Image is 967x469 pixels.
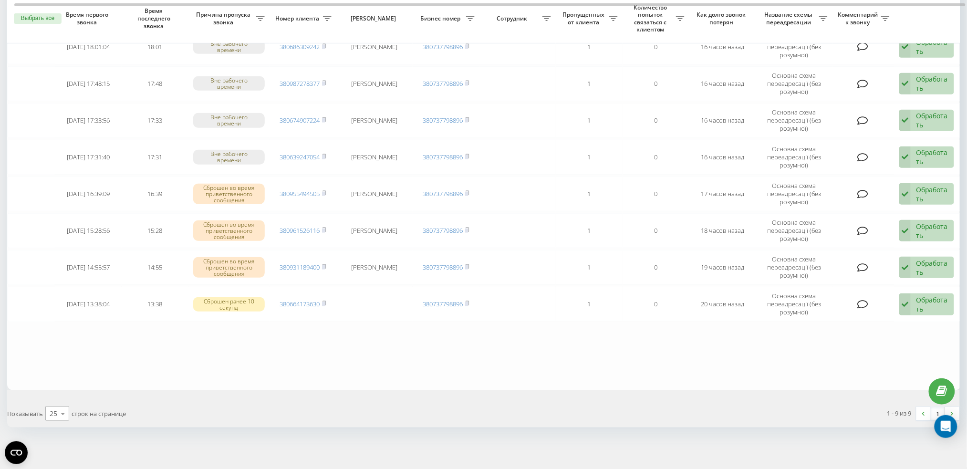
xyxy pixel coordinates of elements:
[122,103,188,138] td: 17:33
[55,140,122,175] td: [DATE] 17:31:40
[336,66,413,101] td: [PERSON_NAME]
[556,287,623,322] td: 1
[556,250,623,285] td: 1
[756,250,832,285] td: Основна схема переадресації (без розумної)
[623,250,689,285] td: 0
[916,148,949,166] div: Обработать
[423,226,463,235] a: 380737798896
[627,4,676,33] span: Количество попыток связаться с клиентом
[623,103,689,138] td: 0
[193,184,265,205] div: Сброшен во время приветственного сообщения
[129,7,181,30] span: Время последнего звонка
[689,250,756,285] td: 19 часов назад
[423,189,463,198] a: 380737798896
[336,177,413,211] td: [PERSON_NAME]
[423,300,463,308] a: 380737798896
[122,250,188,285] td: 14:55
[280,263,320,271] a: 380931189400
[280,189,320,198] a: 380955494505
[336,250,413,285] td: [PERSON_NAME]
[423,263,463,271] a: 380737798896
[623,287,689,322] td: 0
[193,76,265,91] div: Вне рабочего времени
[50,409,57,418] div: 25
[280,79,320,88] a: 380987278377
[122,287,188,322] td: 13:38
[623,140,689,175] td: 0
[55,177,122,211] td: [DATE] 16:39:09
[916,259,949,277] div: Обработать
[193,257,265,278] div: Сброшен во время приветственного сообщения
[916,74,949,93] div: Обработать
[336,103,413,138] td: [PERSON_NAME]
[689,287,756,322] td: 20 часов назад
[193,11,256,26] span: Причина пропуска звонка
[916,111,949,129] div: Обработать
[931,407,945,420] a: 1
[916,38,949,56] div: Обработать
[14,13,62,24] button: Выбрать все
[72,409,126,418] span: строк на странице
[122,30,188,64] td: 18:01
[556,177,623,211] td: 1
[193,40,265,54] div: Вне рабочего времени
[193,220,265,241] div: Сброшен во время приветственного сообщения
[689,140,756,175] td: 16 часов назад
[55,30,122,64] td: [DATE] 18:01:04
[55,103,122,138] td: [DATE] 17:33:56
[623,66,689,101] td: 0
[7,409,43,418] span: Показывать
[756,30,832,64] td: Основна схема переадресації (без розумної)
[561,11,609,26] span: Пропущенных от клиента
[556,213,623,248] td: 1
[556,140,623,175] td: 1
[193,297,265,312] div: Сброшен ранее 10 секунд
[55,213,122,248] td: [DATE] 15:28:56
[122,140,188,175] td: 17:31
[193,113,265,127] div: Вне рабочего времени
[336,213,413,248] td: [PERSON_NAME]
[887,408,912,418] div: 1 - 9 из 9
[344,15,405,22] span: [PERSON_NAME]
[623,177,689,211] td: 0
[122,66,188,101] td: 17:48
[689,103,756,138] td: 16 часов назад
[556,103,623,138] td: 1
[423,153,463,161] a: 380737798896
[689,177,756,211] td: 17 часов назад
[280,116,320,125] a: 380674907224
[55,66,122,101] td: [DATE] 17:48:15
[916,222,949,240] div: Обработать
[689,213,756,248] td: 18 часов назад
[280,42,320,51] a: 380686309242
[697,11,749,26] span: Как долго звонок потерян
[423,79,463,88] a: 380737798896
[484,15,542,22] span: Сотрудник
[62,11,114,26] span: Время первого звонка
[756,213,832,248] td: Основна схема переадресації (без розумної)
[935,415,957,438] div: Open Intercom Messenger
[336,30,413,64] td: [PERSON_NAME]
[756,66,832,101] td: Основна схема переадресації (без розумної)
[417,15,466,22] span: Бизнес номер
[556,66,623,101] td: 1
[193,150,265,164] div: Вне рабочего времени
[756,287,832,322] td: Основна схема переадресації (без розумної)
[423,116,463,125] a: 380737798896
[756,177,832,211] td: Основна схема переадресації (без розумної)
[623,213,689,248] td: 0
[756,140,832,175] td: Основна схема переадресації (без розумної)
[837,11,881,26] span: Комментарий к звонку
[761,11,819,26] span: Название схемы переадресации
[5,441,28,464] button: Open CMP widget
[274,15,323,22] span: Номер клиента
[623,30,689,64] td: 0
[55,250,122,285] td: [DATE] 14:55:57
[689,66,756,101] td: 16 часов назад
[280,226,320,235] a: 380961526116
[916,185,949,203] div: Обработать
[556,30,623,64] td: 1
[423,42,463,51] a: 380737798896
[55,287,122,322] td: [DATE] 13:38:04
[916,295,949,313] div: Обработать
